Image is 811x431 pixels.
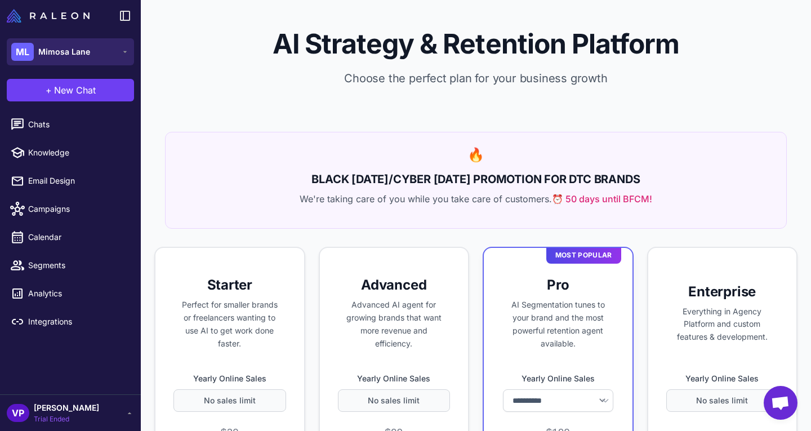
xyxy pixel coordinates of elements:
[46,83,52,97] span: +
[7,9,94,23] a: Raleon Logo
[38,46,90,58] span: Mimosa Lane
[34,414,99,424] span: Trial Ended
[28,146,127,159] span: Knowledge
[28,259,127,272] span: Segments
[54,83,96,97] span: New Chat
[173,299,286,350] p: Perfect for smaller brands or freelancers wanting to use AI to get work done faster.
[764,386,797,420] div: Open chat
[502,299,614,350] p: AI Segmentation tunes to your brand and the most powerful retention agent available.
[502,372,614,385] label: Yearly Online Sales
[5,113,136,136] a: Chats
[179,192,773,206] p: We're taking care of you while you take care of customers.
[28,175,127,187] span: Email Design
[7,38,134,65] button: MLMimosa Lane
[5,310,136,334] a: Integrations
[5,254,136,277] a: Segments
[546,247,621,264] div: Most Popular
[34,402,99,414] span: [PERSON_NAME]
[28,118,127,131] span: Chats
[696,394,748,407] span: No sales limit
[159,70,793,87] p: Choose the perfect plan for your business growth
[368,394,420,407] span: No sales limit
[179,171,773,188] h2: BLACK [DATE]/CYBER [DATE] PROMOTION FOR DTC BRANDS
[28,203,127,215] span: Campaigns
[338,276,451,294] h3: Advanced
[502,276,614,294] h3: Pro
[159,27,793,61] h1: AI Strategy & Retention Platform
[467,146,484,163] span: 🔥
[28,231,127,243] span: Calendar
[173,372,286,385] label: Yearly Online Sales
[552,192,652,206] span: ⏰ 50 days until BFCM!
[5,141,136,165] a: Knowledge
[5,225,136,249] a: Calendar
[28,316,127,328] span: Integrations
[5,197,136,221] a: Campaigns
[173,276,286,294] h3: Starter
[204,394,256,407] span: No sales limit
[338,372,451,385] label: Yearly Online Sales
[5,169,136,193] a: Email Design
[666,283,779,301] h3: Enterprise
[11,43,34,61] div: ML
[7,9,90,23] img: Raleon Logo
[7,404,29,422] div: VP
[7,79,134,101] button: +New Chat
[5,282,136,305] a: Analytics
[28,287,127,300] span: Analytics
[666,372,779,385] label: Yearly Online Sales
[666,305,779,344] p: Everything in Agency Platform and custom features & development.
[338,299,451,350] p: Advanced AI agent for growing brands that want more revenue and efficiency.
